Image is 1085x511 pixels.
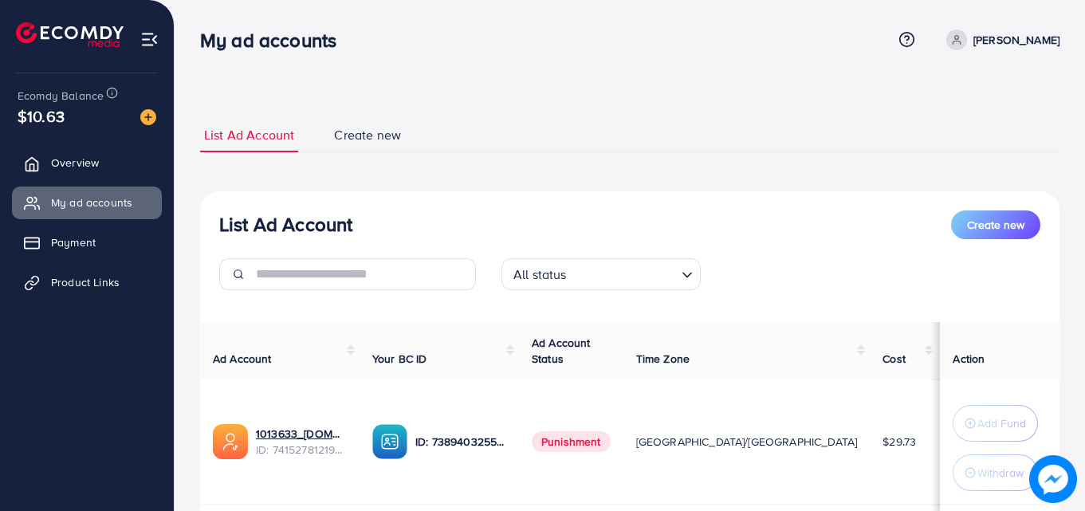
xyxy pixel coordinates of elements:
div: Search for option [501,258,701,290]
h3: List Ad Account [219,213,352,236]
img: menu [140,30,159,49]
span: Action [953,351,985,367]
span: Create new [334,126,401,144]
span: Time Zone [636,351,690,367]
span: Create new [967,217,1024,233]
div: <span class='underline'>1013633_Abbas.com_1726503996160</span></br>7415278121995304976 [256,426,347,458]
a: My ad accounts [12,187,162,218]
img: image [140,109,156,125]
img: logo [16,22,124,47]
input: Search for option [572,260,675,286]
p: Add Fund [977,414,1026,433]
span: Ecomdy Balance [18,88,104,104]
p: [PERSON_NAME] [973,30,1059,49]
span: My ad accounts [51,195,132,210]
span: All status [510,263,570,286]
span: Your BC ID [372,351,427,367]
button: Create new [951,210,1040,239]
span: Cost [883,351,906,367]
span: Punishment [532,431,611,452]
img: image [1029,455,1077,503]
span: Ad Account Status [532,335,591,367]
span: ID: 7415278121995304976 [256,442,347,458]
a: Payment [12,226,162,258]
a: [PERSON_NAME] [940,29,1059,50]
img: ic-ba-acc.ded83a64.svg [372,424,407,459]
span: Ad Account [213,351,272,367]
span: [GEOGRAPHIC_DATA]/[GEOGRAPHIC_DATA] [636,434,858,450]
span: Product Links [51,274,120,290]
p: Withdraw [977,463,1024,482]
img: ic-ads-acc.e4c84228.svg [213,424,248,459]
span: Payment [51,234,96,250]
button: Withdraw [953,454,1038,491]
span: $29.73 [883,434,916,450]
a: 1013633_[DOMAIN_NAME]_1726503996160 [256,426,347,442]
p: ID: 7389403255542972417 [415,432,506,451]
a: Overview [12,147,162,179]
a: Product Links [12,266,162,298]
span: List Ad Account [204,126,294,144]
h3: My ad accounts [200,29,349,52]
span: $10.63 [18,104,65,128]
button: Add Fund [953,405,1038,442]
span: Overview [51,155,99,171]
